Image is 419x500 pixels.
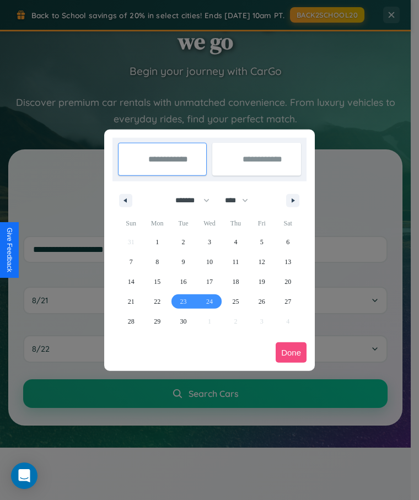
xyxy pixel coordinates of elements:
[284,252,291,272] span: 13
[232,292,239,311] span: 25
[11,463,37,489] div: Open Intercom Messenger
[118,311,144,331] button: 28
[182,232,185,252] span: 2
[144,252,170,272] button: 8
[196,292,222,311] button: 24
[196,214,222,232] span: Wed
[196,272,222,292] button: 17
[180,272,187,292] span: 16
[170,214,196,232] span: Tue
[170,292,196,311] button: 23
[223,252,249,272] button: 11
[6,228,13,272] div: Give Feedback
[144,311,170,331] button: 29
[144,232,170,252] button: 1
[180,311,187,331] span: 30
[275,292,301,311] button: 27
[276,342,307,363] button: Done
[118,292,144,311] button: 21
[144,292,170,311] button: 22
[223,292,249,311] button: 25
[223,214,249,232] span: Thu
[128,311,135,331] span: 28
[170,272,196,292] button: 16
[196,232,222,252] button: 3
[275,252,301,272] button: 13
[223,232,249,252] button: 4
[170,232,196,252] button: 2
[155,252,159,272] span: 8
[206,292,213,311] span: 24
[275,272,301,292] button: 20
[223,272,249,292] button: 18
[128,292,135,311] span: 21
[196,252,222,272] button: 10
[180,292,187,311] span: 23
[234,232,237,252] span: 4
[260,232,264,252] span: 5
[130,252,133,272] span: 7
[144,272,170,292] button: 15
[182,252,185,272] span: 9
[128,272,135,292] span: 14
[249,272,275,292] button: 19
[259,252,265,272] span: 12
[259,272,265,292] span: 19
[170,311,196,331] button: 30
[286,232,289,252] span: 6
[208,232,211,252] span: 3
[275,214,301,232] span: Sat
[155,232,159,252] span: 1
[232,272,239,292] span: 18
[206,272,213,292] span: 17
[249,252,275,272] button: 12
[170,252,196,272] button: 9
[284,292,291,311] span: 27
[284,272,291,292] span: 20
[275,232,301,252] button: 6
[259,292,265,311] span: 26
[154,292,160,311] span: 22
[154,311,160,331] span: 29
[249,232,275,252] button: 5
[118,214,144,232] span: Sun
[118,252,144,272] button: 7
[249,214,275,232] span: Fri
[154,272,160,292] span: 15
[206,252,213,272] span: 10
[118,272,144,292] button: 14
[233,252,239,272] span: 11
[144,214,170,232] span: Mon
[249,292,275,311] button: 26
